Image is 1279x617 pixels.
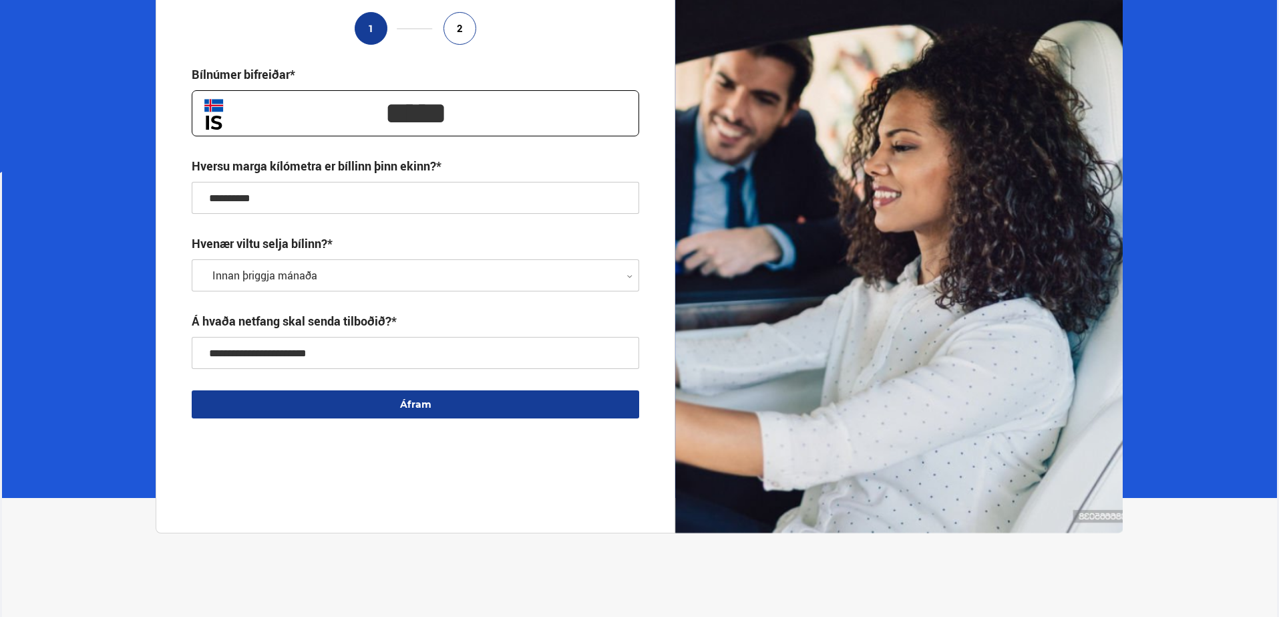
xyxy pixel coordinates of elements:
[192,313,397,329] div: Á hvaða netfang skal senda tilboðið?*
[368,23,374,34] span: 1
[192,390,639,418] button: Áfram
[192,235,333,251] label: Hvenær viltu selja bílinn?*
[457,23,463,34] span: 2
[11,5,51,45] button: Opna LiveChat spjallviðmót
[192,66,295,82] div: Bílnúmer bifreiðar*
[192,158,441,174] div: Hversu marga kílómetra er bíllinn þinn ekinn?*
